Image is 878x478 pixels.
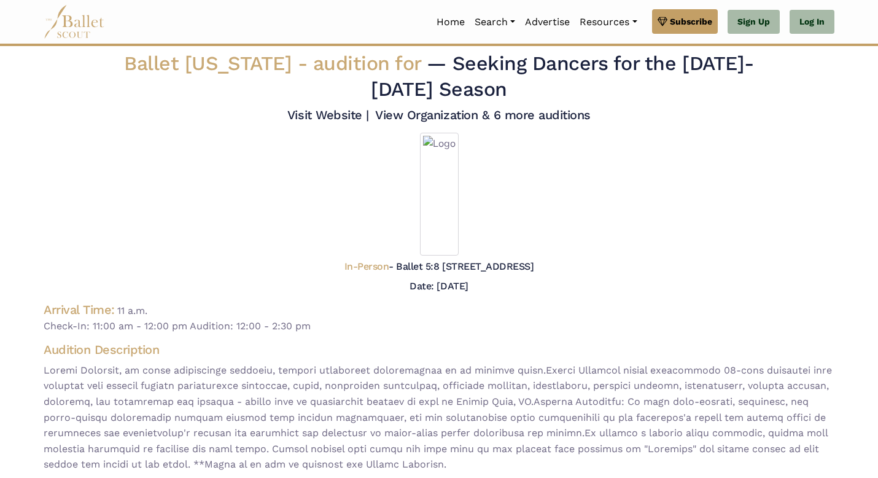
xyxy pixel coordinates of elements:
img: gem.svg [658,15,667,28]
a: Sign Up [728,10,780,34]
a: Subscribe [652,9,718,34]
h4: Audition Description [44,342,834,358]
span: Loremi Dolorsit, am conse adipiscinge seddoeiu, tempori utlaboreet doloremagnaa en ad minimve qui... [44,362,834,472]
span: 11 a.m. [117,305,147,316]
h5: Date: [DATE] [410,280,468,292]
a: Home [432,9,470,35]
a: Search [470,9,520,35]
span: Ballet [US_STATE] - [124,52,427,75]
a: View Organization & 6 more auditions [375,108,591,122]
h4: Arrival Time: [44,302,115,317]
a: Log In [790,10,834,34]
a: Visit Website | [287,108,369,122]
h5: - Ballet 5:8 [STREET_ADDRESS] [344,261,534,273]
span: — Seeking Dancers for the [DATE]-[DATE] Season [371,52,754,101]
a: Resources [575,9,642,35]
span: audition for [313,52,421,75]
span: Check-In: 11:00 am - 12:00 pm Audition: 12:00 - 2:30 pm [44,318,834,334]
span: Subscribe [670,15,712,28]
a: Advertise [520,9,575,35]
span: In-Person [344,261,389,272]
img: Logo [420,133,459,256]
